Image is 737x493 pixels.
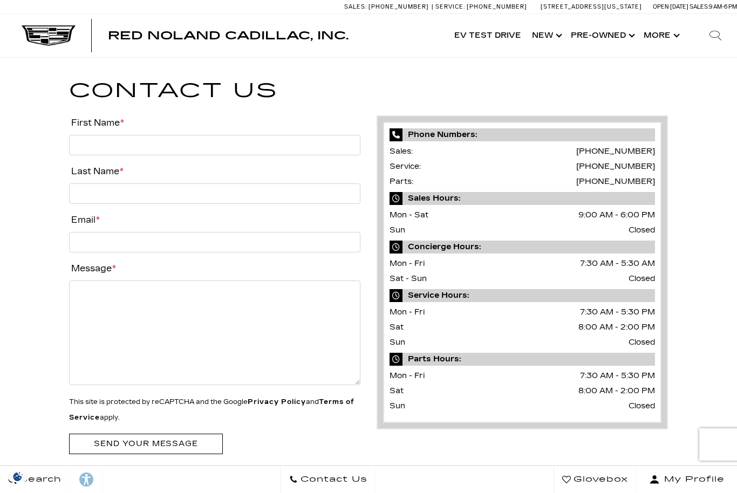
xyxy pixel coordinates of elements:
[69,213,100,228] label: Email
[390,259,425,268] span: Mon - Fri
[576,147,655,156] a: [PHONE_NUMBER]
[5,471,30,482] img: Opt-Out Icon
[554,466,637,493] a: Glovebox
[435,3,465,10] span: Service:
[5,471,30,482] section: Click to Open Cookie Consent Modal
[578,320,655,335] span: 8:00 AM - 2:00 PM
[390,177,413,186] span: Parts:
[390,128,655,141] span: Phone Numbers:
[580,368,655,384] span: 7:30 AM - 5:30 PM
[248,398,306,406] a: Privacy Policy
[390,338,405,347] span: Sun
[390,307,425,317] span: Mon - Fri
[390,386,404,395] span: Sat
[281,466,376,493] a: Contact Us
[390,241,655,254] span: Concierge Hours:
[690,3,709,10] span: Sales:
[390,192,655,205] span: Sales Hours:
[449,14,527,57] a: EV Test Drive
[22,25,76,46] img: Cadillac Dark Logo with Cadillac White Text
[298,472,367,487] span: Contact Us
[69,115,124,131] label: First Name
[578,384,655,399] span: 8:00 AM - 2:00 PM
[390,289,655,302] span: Service Hours:
[653,3,688,10] span: Open [DATE]
[69,398,354,421] small: This site is protected by reCAPTCHA and the Google and apply.
[576,162,655,171] a: [PHONE_NUMBER]
[390,210,428,220] span: Mon - Sat
[390,147,413,156] span: Sales:
[580,305,655,320] span: 7:30 AM - 5:30 PM
[660,472,725,487] span: My Profile
[629,271,655,286] span: Closed
[390,225,405,235] span: Sun
[390,371,425,380] span: Mon - Fri
[629,399,655,414] span: Closed
[629,335,655,350] span: Closed
[390,353,655,366] span: Parts Hours:
[69,261,116,276] label: Message
[565,14,638,57] a: Pre-Owned
[571,472,628,487] span: Glovebox
[580,256,655,271] span: 7:30 AM - 5:30 AM
[344,3,367,10] span: Sales:
[709,3,737,10] span: 9 AM-6 PM
[638,14,683,57] button: More
[69,75,668,107] h1: Contact Us
[390,323,404,332] span: Sat
[432,4,530,10] a: Service: [PHONE_NUMBER]
[541,3,642,10] a: [STREET_ADDRESS][US_STATE]
[629,223,655,238] span: Closed
[69,164,124,179] label: Last Name
[578,208,655,223] span: 9:00 AM - 6:00 PM
[108,30,349,41] a: Red Noland Cadillac, Inc.
[344,4,432,10] a: Sales: [PHONE_NUMBER]
[69,434,223,454] input: Send your message
[390,401,405,410] span: Sun
[108,29,349,42] span: Red Noland Cadillac, Inc.
[368,3,429,10] span: [PHONE_NUMBER]
[390,274,427,283] span: Sat - Sun
[17,472,62,487] span: Search
[467,3,527,10] span: [PHONE_NUMBER]
[527,14,565,57] a: New
[637,466,737,493] button: Open user profile menu
[576,177,655,186] a: [PHONE_NUMBER]
[390,162,421,171] span: Service:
